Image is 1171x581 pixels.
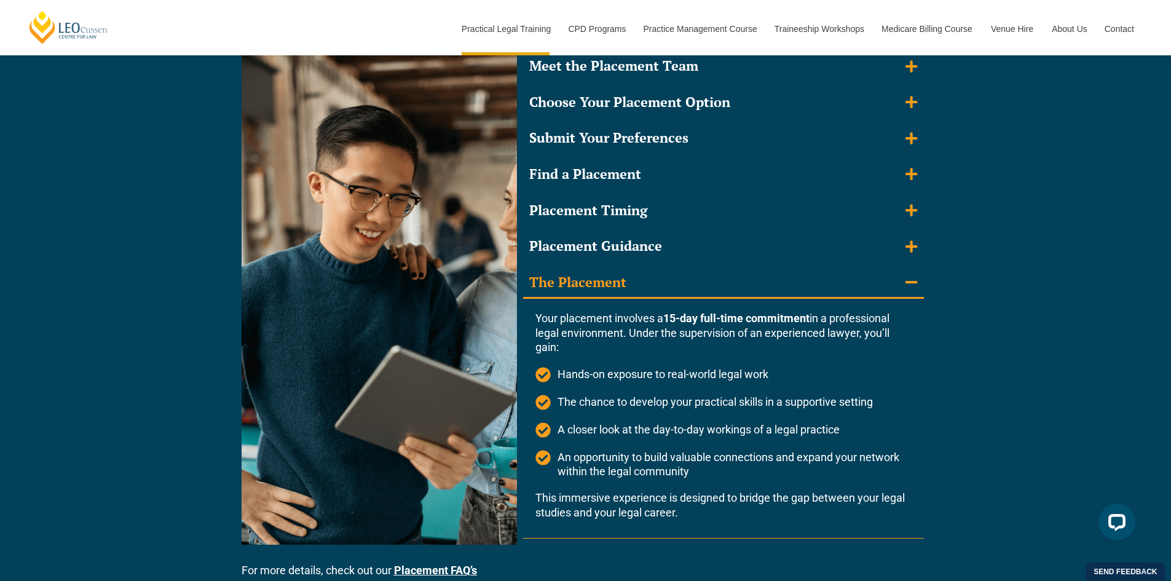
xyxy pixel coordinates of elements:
[529,93,730,111] div: Choose Your Placement Option
[523,87,924,117] summary: Choose Your Placement Option
[982,2,1043,55] a: Venue Hire
[554,395,873,409] span: The chance to develop your practical skills in a supportive setting
[872,2,982,55] a: Medicare Billing Course
[1043,2,1095,55] a: About Us
[523,51,924,81] summary: Meet the Placement Team
[765,2,872,55] a: Traineeship Workshops
[235,2,936,551] div: Tabs. Open items with Enter or Space, close with Escape and navigate using the Arrow keys.
[523,159,924,189] summary: Find a Placement
[28,10,109,45] a: [PERSON_NAME] Centre for Law
[529,165,641,183] div: Find a Placement
[242,564,392,577] span: For more details, check out our
[1095,2,1143,55] a: Contact
[535,311,912,354] div: Your placement involves a in a professional legal environment. Under the supervision of an experi...
[634,2,765,55] a: Practice Management Course
[554,450,912,479] span: An opportunity to build valuable connections and expand your network within the legal community
[523,51,924,539] div: Accordion. Open links with Enter or Space, close with Escape, and navigate with Arrow Keys
[529,202,647,219] div: Placement Timing
[529,129,688,147] div: Submit Your Preferences
[1089,499,1140,550] iframe: LiveChat chat widget
[523,196,924,226] summary: Placement Timing
[529,274,626,291] div: The Placement
[663,312,810,325] strong: 15-day full-time commitment
[529,57,698,75] div: Meet the Placement Team
[559,2,634,55] a: CPD Programs
[523,231,924,261] summary: Placement Guidance
[529,237,662,255] div: Placement Guidance
[554,422,840,437] span: A closer look at the day-to-day workings of a legal practice
[523,267,924,299] summary: The Placement
[394,564,477,577] a: Placement FAQ’s
[554,367,768,381] span: Hands-on exposure to real-world legal work
[535,491,912,520] p: This immersive experience is designed to bridge the gap between your legal studies and your legal...
[523,123,924,153] summary: Submit Your Preferences
[452,2,559,55] a: Practical Legal Training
